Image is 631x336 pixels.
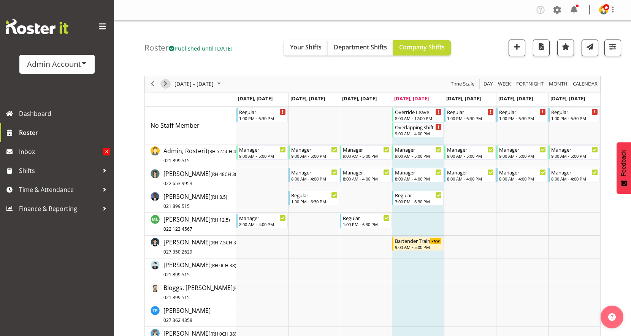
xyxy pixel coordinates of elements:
[211,262,236,269] span: ( CH 38)
[163,238,240,256] a: [PERSON_NAME](RH 7.5CH 38)027 350 2629
[209,148,226,155] span: RH 52.5
[163,306,211,324] a: [PERSON_NAME]027 362 4358
[289,145,340,160] div: Admin, Rosterit"s event - Manager Begin From Tuesday, September 30, 2025 at 9:00:00 AM GMT+07:00 ...
[447,108,494,116] div: Regular
[447,115,494,121] div: 1:00 PM - 6:30 PM
[395,237,442,244] div: Bartender Training 2025
[392,145,444,160] div: Admin, Rosterit"s event - Manager Begin From Thursday, October 2, 2025 at 9:00:00 AM GMT+07:00 En...
[290,95,325,102] span: [DATE], [DATE]
[291,191,338,199] div: Regular
[163,249,192,255] span: 027 350 2629
[145,167,236,190] td: Doe, Jane resource
[608,313,616,321] img: help-xxl-2.png
[145,304,236,327] td: Pham, Thang resource
[447,168,494,176] div: Manager
[499,146,546,153] div: Manager
[392,108,444,122] div: No Staff Member"s event - Override Leave Begin From Thursday, October 2, 2025 at 8:00:00 AM GMT+0...
[236,108,288,122] div: No Staff Member"s event - Regular Begin From Monday, September 29, 2025 at 1:00:00 PM GMT+07:00 E...
[163,180,192,187] span: 022 653 9953
[393,40,451,55] button: Company Shifts
[515,79,544,89] span: Fortnight
[212,239,226,246] span: RH 7.5
[551,168,598,176] div: Manager
[147,79,158,89] button: Previous
[549,108,600,122] div: No Staff Member"s event - Regular Begin From Sunday, October 5, 2025 at 1:00:00 PM GMT+07:00 Ends...
[496,145,548,160] div: Admin, Rosterit"s event - Manager Begin From Saturday, October 4, 2025 at 9:00:00 AM GMT+07:00 En...
[163,317,192,323] span: 027 362 4358
[482,79,494,89] button: Timeline Day
[447,146,494,153] div: Manager
[497,79,512,89] span: Week
[549,168,600,182] div: Doe, Jane"s event - Manager Begin From Sunday, October 5, 2025 at 8:00:00 AM GMT+07:00 Ends At Su...
[557,40,574,56] button: Highlight an important date within the roster.
[395,146,442,153] div: Manager
[340,168,392,182] div: Doe, Jane"s event - Manager Begin From Wednesday, October 1, 2025 at 8:00:00 AM GMT+07:00 Ends At...
[163,169,239,187] a: [PERSON_NAME](RH 48CH 38)022 653 9953
[163,306,211,324] span: [PERSON_NAME]
[289,168,340,182] div: Doe, Jane"s event - Manager Begin From Tuesday, September 30, 2025 at 8:00:00 AM GMT+07:00 Ends A...
[444,168,496,182] div: Doe, Jane"s event - Manager Begin From Friday, October 3, 2025 at 8:00:00 AM GMT+07:00 Ends At Fr...
[290,43,322,51] span: Your Shifts
[498,95,533,102] span: [DATE], [DATE]
[548,79,569,89] button: Timeline Month
[211,239,240,246] span: ( CH 38)
[163,146,240,165] a: Admin, Rosterit(RH 52.5CH 40)021 899 515
[19,184,99,195] span: Time & Attendance
[447,153,494,159] div: 9:00 AM - 5:00 PM
[163,238,240,255] span: [PERSON_NAME]
[392,191,444,205] div: Green, Fred"s event - Regular Begin From Thursday, October 2, 2025 at 3:00:00 PM GMT+07:00 Ends A...
[151,121,200,130] span: No Staff Member
[343,221,390,227] div: 1:00 PM - 6:30 PM
[446,95,481,102] span: [DATE], [DATE]
[334,43,387,51] span: Department Shifts
[103,148,110,155] span: 8
[163,203,190,209] span: 021 899 515
[163,170,239,187] span: [PERSON_NAME]
[19,127,110,138] span: Roster
[617,142,631,194] button: Feedback - Show survey
[212,217,228,223] span: RH 12.5
[6,19,68,34] img: Rosterit website logo
[572,79,599,89] button: Month
[551,176,598,182] div: 8:00 AM - 4:00 PM
[145,190,236,213] td: Green, Fred resource
[212,194,226,200] span: RH 8.5
[499,115,546,121] div: 1:00 PM - 6:30 PM
[239,108,286,116] div: Regular
[173,79,224,89] button: October 2025
[343,168,390,176] div: Manager
[163,192,227,210] a: [PERSON_NAME](RH 8.5)021 899 515
[212,262,222,269] span: RH 0
[239,221,286,227] div: 8:00 AM - 4:00 PM
[550,95,585,102] span: [DATE], [DATE]
[551,153,598,159] div: 9:00 AM - 5:00 PM
[160,79,171,89] button: Next
[395,191,442,199] div: Regular
[496,108,548,122] div: No Staff Member"s event - Regular Begin From Saturday, October 4, 2025 at 1:00:00 PM GMT+07:00 En...
[291,146,338,153] div: Manager
[163,215,230,233] span: [PERSON_NAME]
[144,43,233,52] h4: Roster
[548,79,568,89] span: Month
[499,176,546,182] div: 8:00 AM - 4:00 PM
[208,148,240,155] span: ( CH 40)
[163,157,190,164] span: 021 899 515
[145,281,236,304] td: Bloggs, Joe resource
[533,40,550,56] button: Download a PDF of the roster according to the set date range.
[399,43,445,51] span: Company Shifts
[342,95,377,102] span: [DATE], [DATE]
[145,213,236,236] td: Little, Mike resource
[599,5,608,14] img: admin-rosteritf9cbda91fdf824d97c9d6345b1f660ea.png
[392,236,444,251] div: Wu, Kevin"s event - Bartender Training 2025 Begin From Thursday, October 2, 2025 at 9:00:00 AM GM...
[549,145,600,160] div: Admin, Rosterit"s event - Manager Begin From Sunday, October 5, 2025 at 9:00:00 AM GMT+07:00 Ends...
[212,171,225,178] span: RH 48
[582,40,598,56] button: Send a list of all shifts for the selected filtered period to all rostered employees.
[291,176,338,182] div: 8:00 AM - 4:00 PM
[551,108,598,116] div: Regular
[343,146,390,153] div: Manager
[19,108,110,119] span: Dashboard
[395,115,442,121] div: 8:00 AM - 12:00 PM
[497,79,512,89] button: Timeline Week
[163,260,236,279] a: [PERSON_NAME](RH 0CH 38)021 899 515
[163,226,192,232] span: 022 123 4567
